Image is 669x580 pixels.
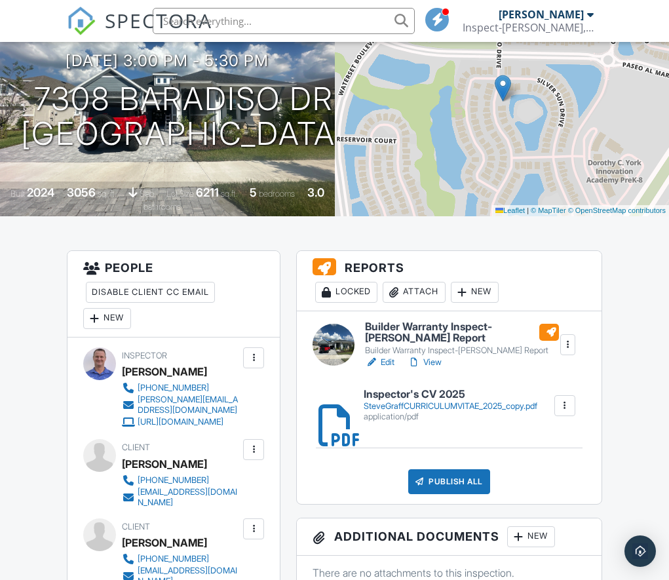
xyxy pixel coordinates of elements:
[364,412,537,422] div: application/pdf
[122,381,240,395] a: [PHONE_NUMBER]
[153,8,415,34] input: Search everything...
[383,282,446,303] div: Attach
[365,345,559,356] div: Builder Warranty Inspect-[PERSON_NAME] Report
[463,21,594,34] div: Inspect-O-Graff, Inc.
[10,189,25,199] span: Built
[98,189,116,199] span: sq. ft.
[166,189,194,199] span: Lot Size
[624,535,656,567] div: Open Intercom Messenger
[531,206,566,214] a: © MapTiler
[408,356,442,369] a: View
[408,469,490,494] div: Publish All
[297,251,601,311] h3: Reports
[122,454,207,474] div: [PERSON_NAME]
[499,8,584,21] div: [PERSON_NAME]
[250,185,257,199] div: 5
[67,7,96,35] img: The Best Home Inspection Software - Spectora
[196,185,219,199] div: 6211
[221,189,237,199] span: sq.ft.
[495,75,511,102] img: Marker
[122,395,240,416] a: [PERSON_NAME][EMAIL_ADDRESS][DOMAIN_NAME]
[364,401,537,412] div: SteveGraffCURRICULUMVITAE_2025_copy.pdf
[365,321,559,344] h6: Builder Warranty Inspect-[PERSON_NAME] Report
[122,474,240,487] a: [PHONE_NUMBER]
[307,185,324,199] div: 3.0
[140,189,154,199] span: slab
[67,185,96,199] div: 3056
[138,554,209,564] div: [PHONE_NUMBER]
[122,533,207,552] div: [PERSON_NAME]
[313,566,585,580] p: There are no attachments to this inspection.
[122,416,240,429] a: [URL][DOMAIN_NAME]
[66,52,269,69] h3: [DATE] 3:00 pm - 5:30 pm
[364,389,537,422] a: Inspector's CV 2025 SteveGraffCURRICULUMVITAE_2025_copy.pdf application/pdf
[83,308,131,329] div: New
[21,82,346,151] h1: 7308 Baradiso Dr [GEOGRAPHIC_DATA]
[365,321,559,356] a: Builder Warranty Inspect-[PERSON_NAME] Report Builder Warranty Inspect-[PERSON_NAME] Report
[122,487,240,508] a: [EMAIL_ADDRESS][DOMAIN_NAME]
[138,417,223,427] div: [URL][DOMAIN_NAME]
[527,206,529,214] span: |
[67,18,212,45] a: SPECTORA
[122,522,150,532] span: Client
[27,185,54,199] div: 2024
[122,552,240,566] a: [PHONE_NUMBER]
[568,206,666,214] a: © OpenStreetMap contributors
[495,206,525,214] a: Leaflet
[507,526,555,547] div: New
[259,189,295,199] span: bedrooms
[297,518,601,556] h3: Additional Documents
[86,282,215,303] div: Disable Client CC Email
[138,475,209,486] div: [PHONE_NUMBER]
[364,389,537,400] h6: Inspector's CV 2025
[138,487,240,508] div: [EMAIL_ADDRESS][DOMAIN_NAME]
[365,356,394,369] a: Edit
[138,383,209,393] div: [PHONE_NUMBER]
[105,7,212,34] span: SPECTORA
[122,362,207,381] div: [PERSON_NAME]
[315,282,377,303] div: Locked
[122,442,150,452] span: Client
[451,282,499,303] div: New
[143,202,181,212] span: bathrooms
[138,395,240,416] div: [PERSON_NAME][EMAIL_ADDRESS][DOMAIN_NAME]
[122,351,167,360] span: Inspector
[67,251,280,338] h3: People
